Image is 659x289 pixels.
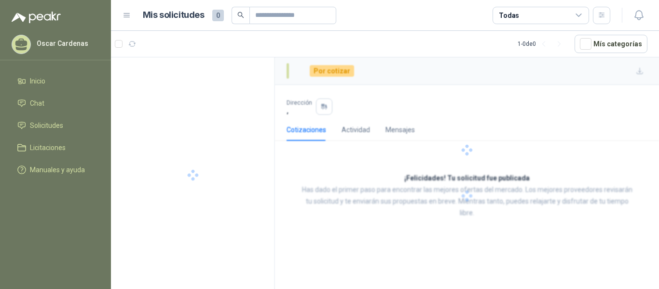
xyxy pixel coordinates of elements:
p: Oscar Cardenas [37,40,97,47]
a: Licitaciones [12,138,99,157]
div: Todas [499,10,519,21]
span: Chat [30,98,44,109]
span: search [237,12,244,18]
img: Logo peakr [12,12,61,23]
span: Inicio [30,76,45,86]
a: Chat [12,94,99,112]
h1: Mis solicitudes [143,8,205,22]
div: 1 - 0 de 0 [518,36,567,52]
a: Inicio [12,72,99,90]
span: 0 [212,10,224,21]
a: Solicitudes [12,116,99,135]
a: Manuales y ayuda [12,161,99,179]
span: Manuales y ayuda [30,165,85,175]
span: Solicitudes [30,120,63,131]
span: Licitaciones [30,142,66,153]
button: Mís categorías [575,35,647,53]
